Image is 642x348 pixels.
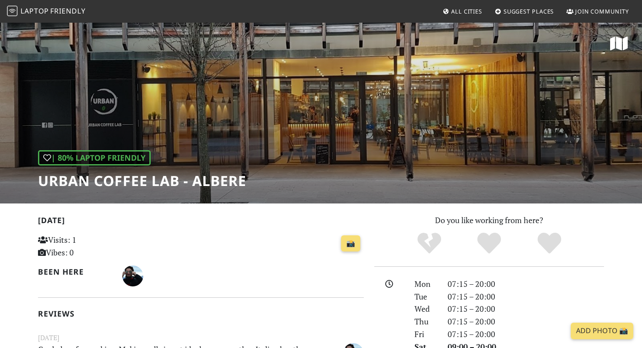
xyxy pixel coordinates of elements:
[38,172,246,189] h1: Urban Coffee Lab - Albere
[439,3,486,19] a: All Cities
[38,309,364,318] h2: Reviews
[341,235,360,252] a: 📸
[409,303,442,315] div: Wed
[374,214,604,227] p: Do you like working from here?
[409,328,442,341] div: Fri
[519,231,580,255] div: Definitely!
[442,290,609,303] div: 07:15 – 20:00
[7,4,86,19] a: LaptopFriendly LaptopFriendly
[38,216,364,228] h2: [DATE]
[21,6,49,16] span: Laptop
[442,278,609,290] div: 07:15 – 20:00
[50,6,85,16] span: Friendly
[409,290,442,303] div: Tue
[571,323,633,339] a: Add Photo 📸
[575,7,629,15] span: Join Community
[122,270,143,280] span: Riccardo Righi
[122,265,143,286] img: 5466-riccardo.jpg
[442,315,609,328] div: 07:15 – 20:00
[491,3,558,19] a: Suggest Places
[442,303,609,315] div: 07:15 – 20:00
[442,328,609,341] div: 07:15 – 20:00
[7,6,17,16] img: LaptopFriendly
[38,234,140,259] p: Visits: 1 Vibes: 0
[399,231,459,255] div: No
[459,231,519,255] div: Yes
[563,3,632,19] a: Join Community
[451,7,482,15] span: All Cities
[33,332,369,343] small: [DATE]
[38,267,112,276] h2: Been here
[504,7,554,15] span: Suggest Places
[409,278,442,290] div: Mon
[38,150,151,165] div: In general, do you like working from here?
[409,315,442,328] div: Thu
